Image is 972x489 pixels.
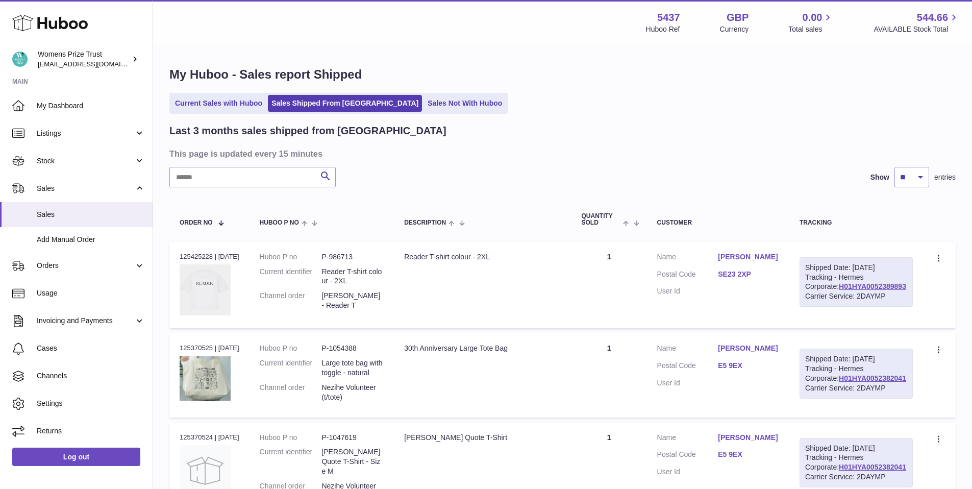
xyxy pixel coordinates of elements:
[180,219,213,226] span: Order No
[180,264,231,315] img: 1716393979.png
[571,242,646,328] td: 1
[839,463,906,471] a: H01HYA0052382041
[800,219,913,226] div: Tracking
[37,156,134,166] span: Stock
[657,344,718,356] dt: Name
[260,252,322,262] dt: Huboo P no
[839,374,906,382] a: H01HYA0052382041
[171,95,266,112] a: Current Sales with Huboo
[404,252,561,262] div: Reader T-shirt colour - 2XL
[874,11,960,34] a: 544.66 AVAILABLE Stock Total
[839,282,906,290] a: H01HYA0052389893
[720,25,749,34] div: Currency
[657,286,718,296] dt: User Id
[581,213,620,226] span: Quantity Sold
[37,371,145,381] span: Channels
[268,95,422,112] a: Sales Shipped From [GEOGRAPHIC_DATA]
[404,433,561,443] div: [PERSON_NAME] Quote T-Shirt
[321,358,384,378] dd: Large tote bag with toggle - natural
[12,52,28,67] img: info@womensprizeforfiction.co.uk
[657,450,718,462] dt: Postal Code
[37,129,134,138] span: Listings
[805,444,907,453] div: Shipped Date: [DATE]
[788,11,834,34] a: 0.00 Total sales
[321,291,384,310] dd: [PERSON_NAME] - Reader T
[788,25,834,34] span: Total sales
[169,66,956,83] h1: My Huboo - Sales report Shipped
[657,361,718,373] dt: Postal Code
[38,50,130,69] div: Womens Prize Trust
[321,433,384,443] dd: P-1047619
[180,344,239,353] div: 125370525 | [DATE]
[917,11,948,25] span: 544.66
[37,426,145,436] span: Returns
[805,383,907,393] div: Carrier Service: 2DAYMP
[803,11,823,25] span: 0.00
[260,447,322,476] dt: Current identifier
[870,173,889,182] label: Show
[657,252,718,264] dt: Name
[727,11,749,25] strong: GBP
[404,219,446,226] span: Description
[321,267,384,286] dd: Reader T-shirt colour - 2XL
[180,433,239,442] div: 125370524 | [DATE]
[12,448,140,466] a: Log out
[37,101,145,111] span: My Dashboard
[37,316,134,326] span: Invoicing and Payments
[321,252,384,262] dd: P-986713
[37,184,134,193] span: Sales
[718,433,779,443] a: [PERSON_NAME]
[657,219,779,226] div: Customer
[805,472,907,482] div: Carrier Service: 2DAYMP
[718,361,779,371] a: E5 9EX
[571,333,646,417] td: 1
[646,25,680,34] div: Huboo Ref
[934,173,956,182] span: entries
[874,25,960,34] span: AVAILABLE Stock Total
[260,358,322,378] dt: Current identifier
[260,267,322,286] dt: Current identifier
[37,344,145,353] span: Cases
[718,450,779,459] a: E5 9EX
[169,148,953,159] h3: This page is updated every 15 minutes
[260,344,322,353] dt: Huboo P no
[657,433,718,445] dt: Name
[800,257,913,307] div: Tracking - Hermes Corporate:
[805,354,907,364] div: Shipped Date: [DATE]
[657,270,718,282] dt: Postal Code
[321,344,384,353] dd: P-1054388
[424,95,506,112] a: Sales Not With Huboo
[657,11,680,25] strong: 5437
[800,438,913,488] div: Tracking - Hermes Corporate:
[38,60,150,68] span: [EMAIL_ADDRESS][DOMAIN_NAME]
[37,288,145,298] span: Usage
[404,344,561,353] div: 30th Anniversary Large Tote Bag
[805,263,907,273] div: Shipped Date: [DATE]
[321,383,384,402] dd: Nezihe Volunteer (t/tote)
[260,219,299,226] span: Huboo P no
[718,344,779,353] a: [PERSON_NAME]
[180,356,231,401] img: 1755100480.jpg
[180,252,239,261] div: 125425228 | [DATE]
[718,270,779,279] a: SE23 2XP
[260,433,322,443] dt: Huboo P no
[37,399,145,408] span: Settings
[718,252,779,262] a: [PERSON_NAME]
[805,291,907,301] div: Carrier Service: 2DAYMP
[260,383,322,402] dt: Channel order
[800,349,913,399] div: Tracking - Hermes Corporate:
[657,378,718,388] dt: User Id
[37,235,145,244] span: Add Manual Order
[657,467,718,477] dt: User Id
[321,447,384,476] dd: [PERSON_NAME] Quote T-Shirt - Size M
[169,124,446,138] h2: Last 3 months sales shipped from [GEOGRAPHIC_DATA]
[37,210,145,219] span: Sales
[37,261,134,271] span: Orders
[260,291,322,310] dt: Channel order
